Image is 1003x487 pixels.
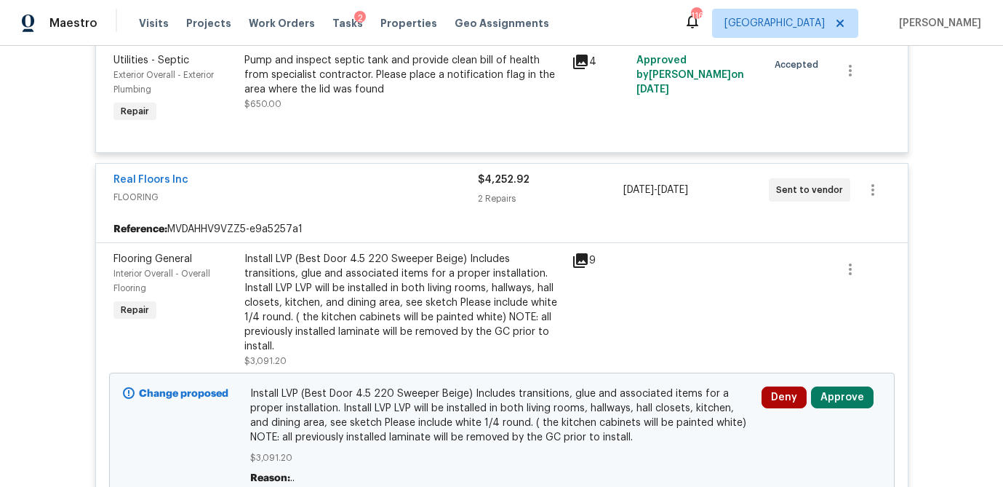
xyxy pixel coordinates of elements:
[658,185,688,195] span: [DATE]
[113,55,189,66] span: Utilities - Septic
[691,9,701,23] div: 116
[636,84,669,95] span: [DATE]
[775,58,824,72] span: Accepted
[115,104,155,119] span: Repair
[249,16,315,31] span: Work Orders
[332,18,363,28] span: Tasks
[250,387,753,445] span: Install LVP (Best Door 4.5 220 Sweeper Beige) Includes transitions, glue and associated items for...
[623,183,688,197] span: -
[244,357,287,365] span: $3,091.20
[623,185,654,195] span: [DATE]
[354,11,366,25] div: 2
[572,53,628,71] div: 4
[776,183,849,197] span: Sent to vendor
[244,100,281,108] span: $650.00
[139,16,169,31] span: Visits
[113,175,188,185] a: Real Floors Inc
[113,222,167,237] b: Reference:
[478,191,623,206] div: 2 Repairs
[455,16,549,31] span: Geo Assignments
[244,252,563,354] div: Install LVP (Best Door 4.5 220 Sweeper Beige) Includes transitions, glue and associated items for...
[290,473,295,483] span: ..
[186,16,231,31] span: Projects
[113,71,214,94] span: Exterior Overall - Exterior Plumbing
[572,252,628,269] div: 9
[893,16,981,31] span: [PERSON_NAME]
[115,303,155,317] span: Repair
[113,190,478,205] span: FLOORING
[113,269,210,293] span: Interior Overall - Overall Flooring
[250,473,290,483] span: Reason:
[244,53,563,97] div: Pump and inspect septic tank and provide clean bill of health from specialist contractor. Please ...
[96,216,908,242] div: MVDAHHV9VZZ5-e9a5257a1
[636,55,744,95] span: Approved by [PERSON_NAME] on
[724,16,825,31] span: [GEOGRAPHIC_DATA]
[762,387,807,408] button: Deny
[811,387,874,408] button: Approve
[139,389,228,399] b: Change proposed
[49,16,97,31] span: Maestro
[478,175,530,185] span: $4,252.92
[113,254,192,264] span: Flooring General
[380,16,437,31] span: Properties
[250,451,753,465] span: $3,091.20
